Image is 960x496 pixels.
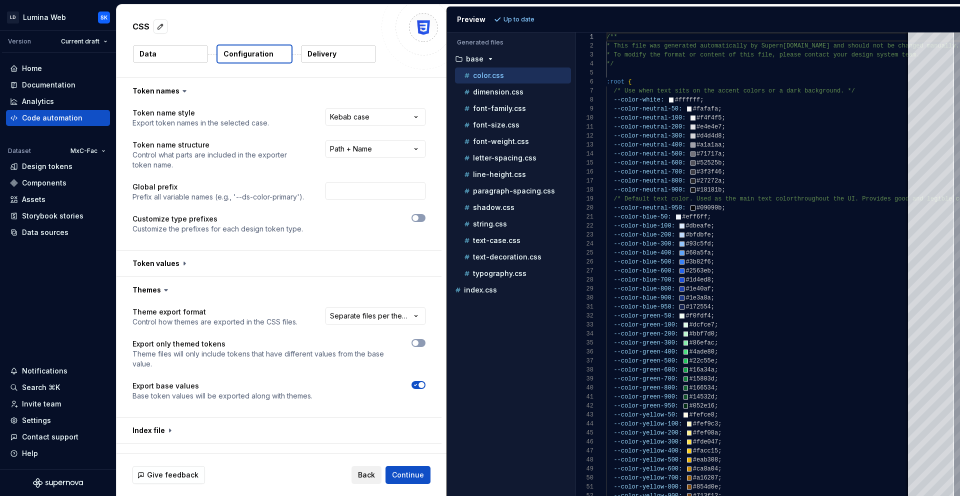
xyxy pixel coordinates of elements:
div: Documentation [22,80,75,90]
div: Assets [22,194,45,204]
button: font-family.css [455,103,571,114]
p: Customize type prefixes [132,214,303,224]
span: ; [710,267,714,274]
span: * To modify the format or content of this file, p [606,51,783,58]
span: --color-green-500: [613,357,678,364]
div: 27 [575,266,593,275]
span: ; [721,168,725,175]
p: Theme files will only include tokens that have different values from the base value. [132,349,393,369]
span: ; [718,483,721,490]
div: Settings [22,415,51,425]
span: --color-blue-400: [613,249,674,256]
a: Data sources [6,224,110,240]
button: dimension.css [455,86,571,97]
div: 44 [575,419,593,428]
div: 35 [575,338,593,347]
span: ; [710,303,714,310]
span: ; [721,204,725,211]
span: #fef9c3 [692,420,717,427]
p: string.css [473,220,507,228]
div: Dataset [8,147,31,155]
div: 7 [575,86,593,95]
span: --color-green-100: [613,321,678,328]
p: dimension.css [473,88,523,96]
div: Data sources [22,227,68,237]
button: Help [6,445,110,461]
div: Contact support [22,432,78,442]
span: ; [718,474,721,481]
div: Search ⌘K [22,382,60,392]
div: 9 [575,104,593,113]
span: #854d0e [692,483,717,490]
span: #86efac [689,339,714,346]
span: #fef08a [692,429,717,436]
span: ; [714,411,718,418]
span: ; [718,447,721,454]
div: 47 [575,446,593,455]
span: ; [714,393,718,400]
button: paragraph-spacing.css [455,185,571,196]
a: Analytics [6,93,110,109]
div: 22 [575,221,593,230]
span: #3b82f6 [685,258,710,265]
span: #22c55e [689,357,714,364]
p: typography.css [473,269,526,277]
button: MxC-Fac [66,144,110,158]
span: Give feedback [147,470,198,480]
span: ; [714,339,718,346]
span: #dbeafe [685,222,710,229]
span: ; [721,141,725,148]
div: 33 [575,320,593,329]
button: LDLumina WebSK [2,6,114,28]
span: #ffffff [674,96,699,103]
span: #dcfce7 [689,321,714,328]
span: ; [718,429,721,436]
span: #052e16 [689,402,714,409]
div: 15 [575,158,593,167]
span: #a16207 [692,474,717,481]
p: Export only themed tokens [132,339,393,349]
span: --color-yellow-100: [613,420,682,427]
span: --color-white: [613,96,664,103]
span: #172554 [685,303,710,310]
button: Data [133,45,208,63]
button: Delivery [301,45,376,63]
p: font-size.css [473,121,519,129]
span: ; [721,123,725,130]
div: 25 [575,248,593,257]
p: Token name style [132,108,269,118]
span: --color-blue-300: [613,240,674,247]
span: lease contact your design system team. [782,51,919,58]
span: #e4e4e7 [696,123,721,130]
div: 37 [575,356,593,365]
span: #18181b [696,186,721,193]
span: #f4f4f5 [696,114,721,121]
span: --color-yellow-50: [613,411,678,418]
p: shadow.css [473,203,514,211]
span: MxC-Fac [70,147,97,155]
p: Data [139,49,156,59]
svg: Supernova Logo [33,478,83,488]
button: color.css [455,70,571,81]
p: Prefix all variable names (e.g., '--ds-color-primary'). [132,192,304,202]
button: index.css [451,284,571,295]
div: 10 [575,113,593,122]
p: Generated files [457,38,565,46]
div: Preview [457,14,485,24]
span: --color-green-900: [613,393,678,400]
div: Storybook stories [22,211,83,221]
span: ; [707,213,710,220]
div: 5 [575,68,593,77]
span: #1e3a8a [685,294,710,301]
span: [DOMAIN_NAME] and should not be changed manually. [782,42,959,49]
div: 23 [575,230,593,239]
span: ; [710,249,714,256]
div: LD [7,11,19,23]
span: --color-green-700: [613,375,678,382]
span: #d4d4d8 [696,132,721,139]
span: --color-neutral-700: [613,168,685,175]
span: #27272a [696,177,721,184]
span: ; [714,348,718,355]
span: --color-neutral-400: [613,141,685,148]
p: Export base values [132,381,312,391]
